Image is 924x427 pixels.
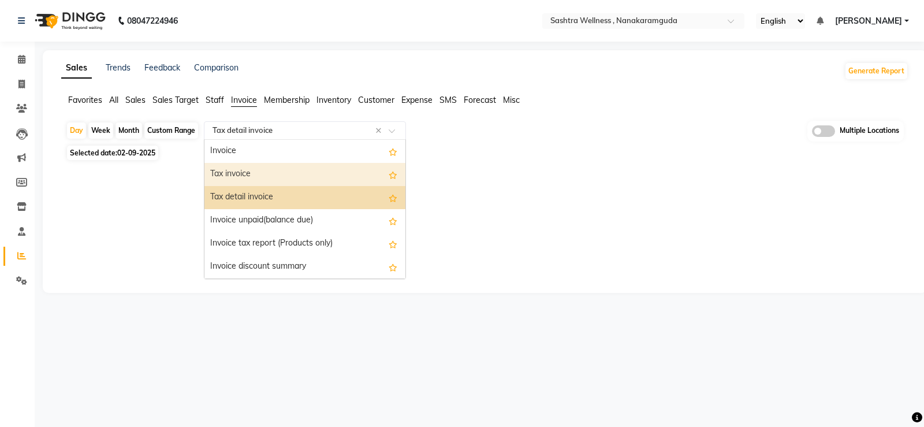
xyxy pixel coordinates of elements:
[127,5,178,37] b: 08047224946
[67,122,86,139] div: Day
[840,125,899,137] span: Multiple Locations
[117,148,155,157] span: 02-09-2025
[389,168,397,181] span: Add this report to Favorites List
[204,139,406,279] ng-dropdown-panel: Options list
[401,95,433,105] span: Expense
[204,255,405,279] div: Invoice discount summary
[389,144,397,158] span: Add this report to Favorites List
[375,125,385,137] span: Clear all
[204,163,405,186] div: Tax invoice
[144,122,198,139] div: Custom Range
[61,58,92,79] a: Sales
[204,232,405,255] div: Invoice tax report (Products only)
[106,62,131,73] a: Trends
[845,63,907,79] button: Generate Report
[358,95,394,105] span: Customer
[835,15,902,27] span: [PERSON_NAME]
[115,122,142,139] div: Month
[389,214,397,228] span: Add this report to Favorites List
[68,95,102,105] span: Favorites
[264,95,310,105] span: Membership
[389,191,397,205] span: Add this report to Favorites List
[206,95,224,105] span: Staff
[204,140,405,163] div: Invoice
[194,62,239,73] a: Comparison
[29,5,109,37] img: logo
[231,95,257,105] span: Invoice
[389,237,397,251] span: Add this report to Favorites List
[125,95,146,105] span: Sales
[316,95,351,105] span: Inventory
[503,95,520,105] span: Misc
[464,95,496,105] span: Forecast
[144,62,180,73] a: Feedback
[439,95,457,105] span: SMS
[389,260,397,274] span: Add this report to Favorites List
[109,95,118,105] span: All
[204,186,405,209] div: Tax detail invoice
[67,146,158,160] span: Selected date:
[204,209,405,232] div: Invoice unpaid(balance due)
[152,95,199,105] span: Sales Target
[88,122,113,139] div: Week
